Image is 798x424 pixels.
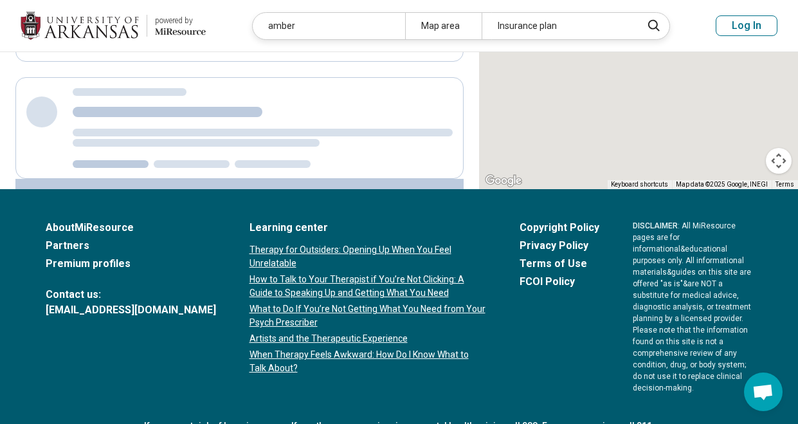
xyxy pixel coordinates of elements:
a: What to Do If You’re Not Getting What You Need from Your Psych Prescriber [249,302,486,329]
span: Contact us: [46,287,216,302]
a: Copyright Policy [520,220,599,235]
a: FCOI Policy [520,274,599,290]
button: Log In [716,15,777,36]
img: University of Arkansas [21,10,139,41]
div: Insurance plan [482,13,634,39]
a: AboutMiResource [46,220,216,235]
div: Open chat [744,373,783,411]
span: DISCLAIMER [633,221,678,230]
a: Privacy Policy [520,238,599,253]
button: Keyboard shortcuts [611,180,668,189]
a: How to Talk to Your Therapist if You’re Not Clicking: A Guide to Speaking Up and Getting What You... [249,273,486,300]
a: Terms of Use [520,256,599,272]
a: University of Arkansaspowered by [21,10,206,41]
p: : All MiResource pages are for informational & educational purposes only. All informational mater... [633,220,753,394]
a: [EMAIL_ADDRESS][DOMAIN_NAME] [46,302,216,318]
a: Terms (opens in new tab) [775,181,794,188]
div: amber [253,13,405,39]
a: Artists and the Therapeutic Experience [249,332,486,346]
a: Therapy for Outsiders: Opening Up When You Feel Unrelatable [249,243,486,270]
a: Partners [46,238,216,253]
div: powered by [155,15,206,26]
img: Google [482,172,525,189]
a: Learning center [249,220,486,235]
div: Map area [405,13,482,39]
a: Open this area in Google Maps (opens a new window) [482,172,525,189]
button: Map camera controls [766,148,792,174]
a: Premium profiles [46,256,216,272]
a: When Therapy Feels Awkward: How Do I Know What to Talk About? [249,348,486,375]
span: Map data ©2025 Google, INEGI [676,181,768,188]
